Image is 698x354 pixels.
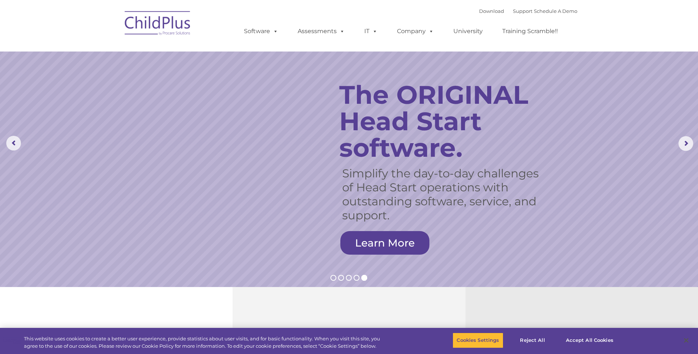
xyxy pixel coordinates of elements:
[339,81,557,161] rs-layer: The ORIGINAL Head Start software.
[121,6,195,43] img: ChildPlus by Procare Solutions
[357,24,385,39] a: IT
[510,333,556,348] button: Reject All
[102,79,134,84] span: Phone number
[513,8,532,14] a: Support
[24,335,384,350] div: This website uses cookies to create a better user experience, provide statistics about user visit...
[390,24,441,39] a: Company
[453,333,503,348] button: Cookies Settings
[290,24,352,39] a: Assessments
[102,49,125,54] span: Last name
[237,24,286,39] a: Software
[340,231,429,255] a: Learn More
[446,24,490,39] a: University
[495,24,565,39] a: Training Scramble!!
[534,8,577,14] a: Schedule A Demo
[342,166,546,222] rs-layer: Simplify the day-to-day challenges of Head Start operations with outstanding software, service, a...
[678,332,694,348] button: Close
[562,333,617,348] button: Accept All Cookies
[479,8,577,14] font: |
[479,8,504,14] a: Download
